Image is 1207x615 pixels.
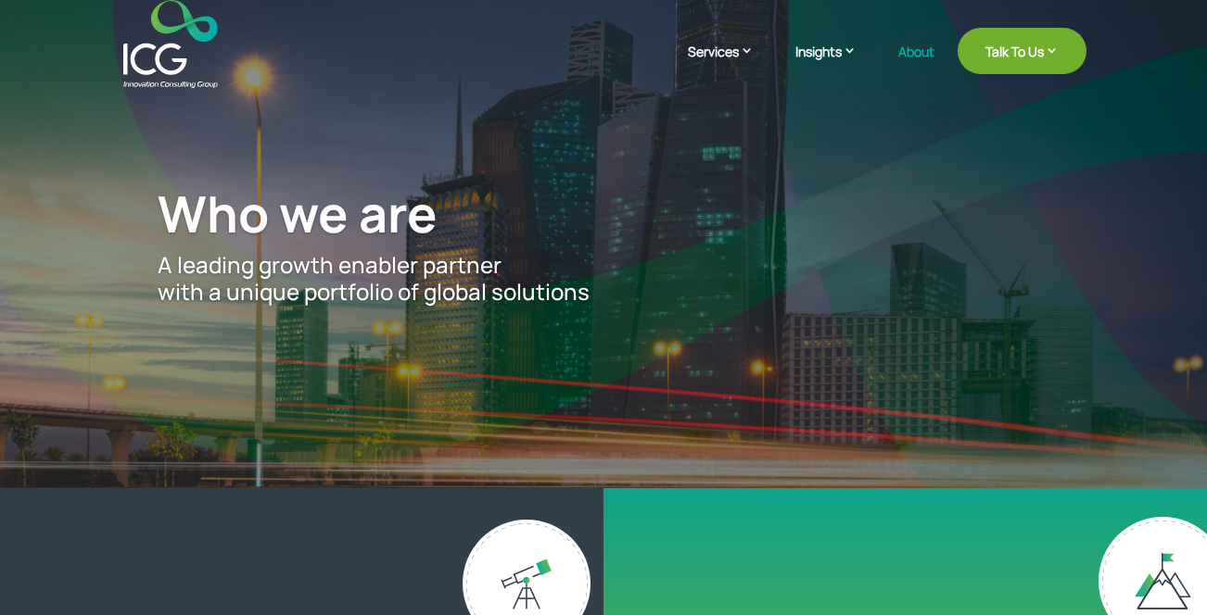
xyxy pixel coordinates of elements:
span: Who we are [158,179,438,247]
a: Services [688,42,772,88]
a: About [898,44,934,88]
a: Insights [795,42,875,88]
p: A leading growth enabler partner with a unique portfolio of global solutions [158,252,1049,306]
a: Talk To Us [958,28,1086,74]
